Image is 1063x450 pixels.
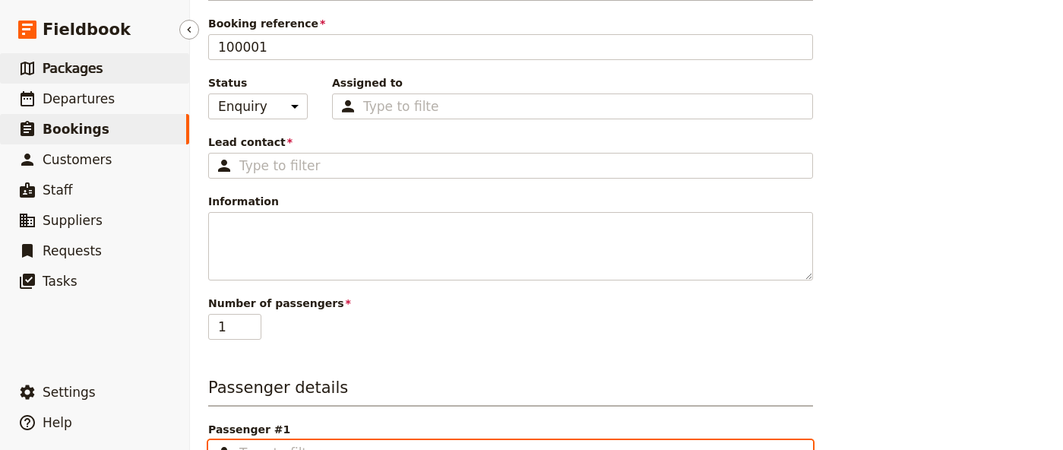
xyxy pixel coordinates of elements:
span: Information [208,194,813,209]
span: Customers [43,152,112,167]
span: Suppliers [43,213,103,228]
span: Departures [43,91,115,106]
input: Booking reference [208,34,813,60]
h3: Passenger details [208,376,813,407]
span: Tasks [43,274,78,289]
select: Status [208,93,308,119]
span: Lead contact [208,135,813,150]
input: Number of passengers [208,314,261,340]
span: Booking reference [208,16,813,31]
span: Bookings [43,122,109,137]
span: Number of passengers [208,296,813,311]
button: Hide menu [179,20,199,40]
span: Status [208,75,308,90]
span: Requests [43,243,102,258]
span: Packages [43,61,103,76]
input: Lead contact​ [239,157,803,175]
span: Settings [43,385,96,400]
span: Fieldbook [43,18,131,41]
input: Assigned to [363,97,439,116]
span: Passenger #1 [208,422,813,437]
span: ​ [215,157,233,175]
span: Staff [43,182,73,198]
span: Assigned to [332,75,813,90]
span: Help [43,415,72,430]
textarea: Information [208,212,813,280]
